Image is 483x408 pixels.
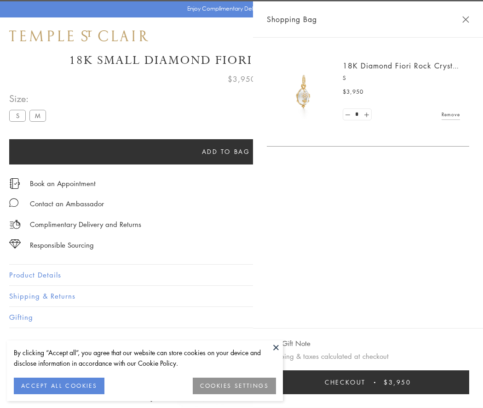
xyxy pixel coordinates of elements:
[30,239,94,251] div: Responsible Sourcing
[9,265,474,285] button: Product Details
[9,307,474,328] button: Gifting
[14,347,276,368] div: By clicking “Accept all”, you agree that our website can store cookies on your device and disclos...
[362,109,371,120] a: Set quantity to 2
[202,147,250,157] span: Add to bag
[325,377,366,387] span: Checkout
[9,178,20,189] img: icon_appointment.svg
[343,87,363,96] span: $3,950
[9,110,26,121] label: S
[267,338,310,349] button: Add Gift Note
[462,16,469,23] button: Close Shopping Bag
[442,109,460,119] a: Remove
[9,91,50,106] span: Size:
[193,378,276,394] button: COOKIES SETTINGS
[276,64,331,119] img: P51889-E11FIORI
[9,286,474,306] button: Shipping & Returns
[9,52,474,68] h1: 18K Small Diamond Fiori Rock Crystal Amulet
[9,198,18,207] img: MessageIcon-01_2.svg
[343,74,460,83] p: S
[267,13,317,25] span: Shopping Bag
[228,73,256,85] span: $3,950
[9,30,148,41] img: Temple St. Clair
[384,377,411,387] span: $3,950
[30,178,96,188] a: Book an Appointment
[267,351,469,362] p: Shipping & taxes calculated at checkout
[14,378,104,394] button: ACCEPT ALL COOKIES
[267,370,469,394] button: Checkout $3,950
[30,219,141,230] p: Complimentary Delivery and Returns
[29,110,46,121] label: M
[9,239,21,249] img: icon_sourcing.svg
[187,4,292,13] p: Enjoy Complimentary Delivery & Returns
[343,109,352,120] a: Set quantity to 0
[30,198,104,210] div: Contact an Ambassador
[9,139,443,164] button: Add to bag
[9,219,21,230] img: icon_delivery.svg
